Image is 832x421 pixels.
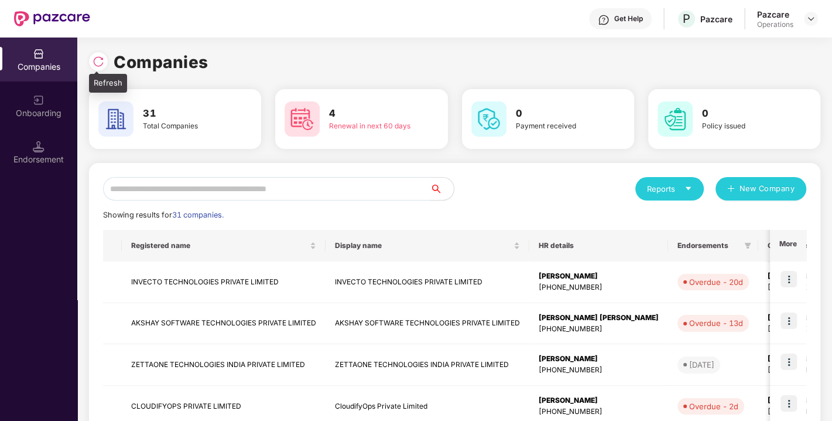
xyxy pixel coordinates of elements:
[689,359,714,371] div: [DATE]
[430,184,454,193] span: search
[739,183,795,195] span: New Company
[33,94,44,106] img: svg+xml;base64,PHN2ZyB3aWR0aD0iMjAiIGhlaWdodD0iMjAiIHZpZXdCb3g9IjAgMCAyMCAyMCIgZmlsbD0ibm9uZSIgeG...
[326,344,529,386] td: ZETTAONE TECHNOLOGIES INDIA PRIVATE LIMITED
[647,183,692,195] div: Reports
[335,241,511,250] span: Display name
[780,313,797,329] img: icon
[122,344,326,386] td: ZETTAONE TECHNOLOGIES INDIA PRIVATE LIMITED
[702,106,788,121] h3: 0
[131,241,307,250] span: Registered name
[93,56,104,67] img: svg+xml;base64,PHN2ZyBpZD0iUmVsb2FkLTMyeDMyIiB4bWxucz0iaHR0cDovL3d3dy53My5vcmcvMjAwMC9zdmciIHdpZH...
[326,262,529,303] td: INVECTO TECHNOLOGIES PRIVATE LIMITED
[122,262,326,303] td: INVECTO TECHNOLOGIES PRIVATE LIMITED
[14,11,90,26] img: New Pazcare Logo
[780,395,797,412] img: icon
[539,282,659,293] div: [PHONE_NUMBER]
[689,276,743,288] div: Overdue - 20d
[780,271,797,287] img: icon
[780,354,797,370] img: icon
[757,9,793,20] div: Pazcare
[33,48,44,60] img: svg+xml;base64,PHN2ZyBpZD0iQ29tcGFuaWVzIiB4bWxucz0iaHR0cDovL3d3dy53My5vcmcvMjAwMC9zdmciIHdpZHRoPS...
[757,20,793,29] div: Operations
[122,230,326,262] th: Registered name
[742,239,754,253] span: filter
[471,101,506,137] img: svg+xml;base64,PHN2ZyB4bWxucz0iaHR0cDovL3d3dy53My5vcmcvMjAwMC9zdmciIHdpZHRoPSI2MCIgaGVpZ2h0PSI2MC...
[744,242,751,249] span: filter
[329,106,415,121] h3: 4
[529,230,668,262] th: HR details
[89,74,127,93] div: Refresh
[700,13,732,25] div: Pazcare
[539,406,659,417] div: [PHONE_NUMBER]
[715,177,806,201] button: plusNew Company
[539,395,659,406] div: [PERSON_NAME]
[689,400,738,412] div: Overdue - 2d
[103,210,224,219] span: Showing results for
[98,101,133,137] img: svg+xml;base64,PHN2ZyB4bWxucz0iaHR0cDovL3d3dy53My5vcmcvMjAwMC9zdmciIHdpZHRoPSI2MCIgaGVpZ2h0PSI2MC...
[806,14,816,23] img: svg+xml;base64,PHN2ZyBpZD0iRHJvcGRvd24tMzJ4MzIiIHhtbG5zPSJodHRwOi8vd3d3LnczLm9yZy8yMDAwL3N2ZyIgd2...
[614,14,643,23] div: Get Help
[172,210,224,219] span: 31 companies.
[539,324,659,335] div: [PHONE_NUMBER]
[285,101,320,137] img: svg+xml;base64,PHN2ZyB4bWxucz0iaHR0cDovL3d3dy53My5vcmcvMjAwMC9zdmciIHdpZHRoPSI2MCIgaGVpZ2h0PSI2MC...
[539,354,659,365] div: [PERSON_NAME]
[539,271,659,282] div: [PERSON_NAME]
[598,14,610,26] img: svg+xml;base64,PHN2ZyBpZD0iSGVscC0zMngzMiIgeG1sbnM9Imh0dHA6Ly93d3cudzMub3JnLzIwMDAvc3ZnIiB3aWR0aD...
[770,230,806,262] th: More
[684,185,692,192] span: caret-down
[33,141,44,152] img: svg+xml;base64,PHN2ZyB3aWR0aD0iMTQuNSIgaGVpZ2h0PSIxNC41IiB2aWV3Qm94PSIwIDAgMTYgMTYiIGZpbGw9Im5vbm...
[114,49,208,75] h1: Companies
[683,12,690,26] span: P
[677,241,739,250] span: Endorsements
[430,177,454,201] button: search
[516,106,601,121] h3: 0
[539,365,659,376] div: [PHONE_NUMBER]
[329,121,415,132] div: Renewal in next 60 days
[326,303,529,345] td: AKSHAY SOFTWARE TECHNOLOGIES PRIVATE LIMITED
[702,121,788,132] div: Policy issued
[143,106,228,121] h3: 31
[727,185,735,194] span: plus
[143,121,228,132] div: Total Companies
[539,313,659,324] div: [PERSON_NAME] [PERSON_NAME]
[516,121,601,132] div: Payment received
[689,317,743,329] div: Overdue - 13d
[658,101,693,137] img: svg+xml;base64,PHN2ZyB4bWxucz0iaHR0cDovL3d3dy53My5vcmcvMjAwMC9zdmciIHdpZHRoPSI2MCIgaGVpZ2h0PSI2MC...
[122,303,326,345] td: AKSHAY SOFTWARE TECHNOLOGIES PRIVATE LIMITED
[326,230,529,262] th: Display name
